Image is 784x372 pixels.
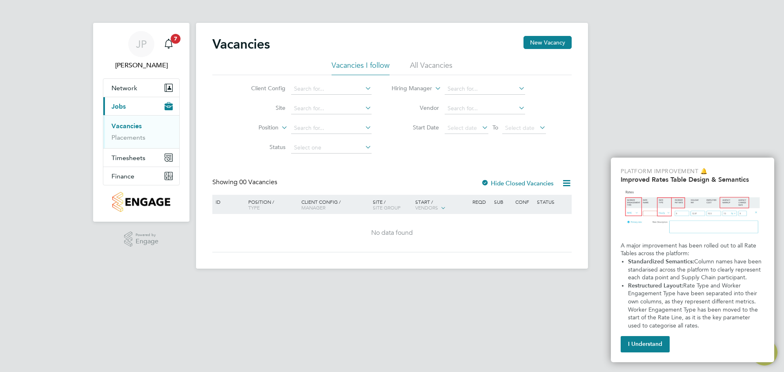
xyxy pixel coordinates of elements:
span: 7 [171,34,180,44]
a: Go to account details [103,31,180,70]
span: Select date [505,124,535,131]
span: Type [248,204,260,211]
h2: Vacancies [212,36,270,52]
label: Start Date [392,124,439,131]
img: Updated Rates Table Design & Semantics [621,187,764,238]
a: Vacancies [111,122,142,130]
strong: Restructured Layout: [628,282,683,289]
span: JP [136,39,147,49]
a: Placements [111,134,145,141]
input: Search for... [291,123,372,134]
button: New Vacancy [523,36,572,49]
span: 00 Vacancies [239,178,277,186]
div: Status [535,195,570,209]
input: Search for... [291,83,372,95]
span: Column names have been standarised across the platform to clearly represent each data point and S... [628,258,763,281]
p: A major improvement has been rolled out to all Rate Tables across the platform: [621,242,764,258]
span: Engage [136,238,158,245]
span: Finance [111,172,134,180]
span: Jason Platford [103,60,180,70]
span: Network [111,84,137,92]
span: Select date [448,124,477,131]
label: Hiring Manager [385,85,432,93]
span: To [490,122,501,133]
input: Select one [291,142,372,154]
div: Client Config / [299,195,371,214]
span: Rate Type and Worker Engagement Type have been separated into their own columns, as they represen... [628,282,759,329]
div: No data found [214,229,570,237]
div: Start / [413,195,470,215]
input: Search for... [291,103,372,114]
label: Position [232,124,278,132]
p: Platform Improvement 🔔 [621,167,764,176]
nav: Main navigation [93,23,189,222]
input: Search for... [445,83,525,95]
span: Site Group [373,204,401,211]
li: All Vacancies [410,60,452,75]
div: Showing [212,178,279,187]
a: Go to home page [103,192,180,212]
img: countryside-properties-logo-retina.png [112,192,170,212]
div: Conf [513,195,535,209]
input: Search for... [445,103,525,114]
h2: Improved Rates Table Design & Semantics [621,176,764,183]
span: Powered by [136,232,158,238]
div: Reqd [470,195,492,209]
button: I Understand [621,336,670,352]
label: Hide Closed Vacancies [481,179,554,187]
div: Site / [371,195,414,214]
span: Vendors [415,204,438,211]
label: Vendor [392,104,439,111]
li: Vacancies I follow [332,60,390,75]
label: Client Config [238,85,285,92]
label: Status [238,143,285,151]
span: Manager [301,204,325,211]
label: Site [238,104,285,111]
div: Sub [492,195,513,209]
strong: Standardized Semantics: [628,258,694,265]
div: Position / [242,195,299,214]
div: Improved Rate Table Semantics [611,158,774,362]
span: Jobs [111,102,126,110]
div: ID [214,195,242,209]
span: Timesheets [111,154,145,162]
